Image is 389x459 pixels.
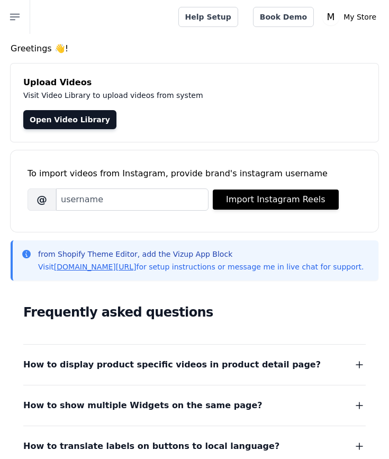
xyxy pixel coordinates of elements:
[178,7,238,27] a: Help Setup
[23,110,116,129] a: Open Video Library
[339,7,381,26] p: My Store
[23,302,366,323] h2: Frequently asked questions
[11,42,378,55] h4: Greetings 👋!
[28,167,361,180] div: To import videos from Instagram, provide brand's instagram username
[23,357,366,372] button: How to display product specific videos in product detail page?
[213,190,339,210] button: Import Instagram Reels
[23,439,366,454] button: How to translate labels on buttons to local language?
[327,12,335,22] text: M
[322,7,381,26] button: M My Store
[38,262,364,272] p: Visit for setup instructions or message me in live chat for support.
[23,357,321,372] span: How to display product specific videos in product detail page?
[23,439,279,454] span: How to translate labels on buttons to local language?
[23,76,366,89] h4: Upload Videos
[56,188,209,211] input: username
[253,7,314,27] a: Book Demo
[23,89,366,102] p: Visit Video Library to upload videos from system
[54,263,137,271] a: [DOMAIN_NAME][URL]
[28,188,56,211] span: @
[38,249,364,259] p: from Shopify Theme Editor, add the Vizup App Block
[23,398,263,413] span: How to show multiple Widgets on the same page?
[23,398,366,413] button: How to show multiple Widgets on the same page?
